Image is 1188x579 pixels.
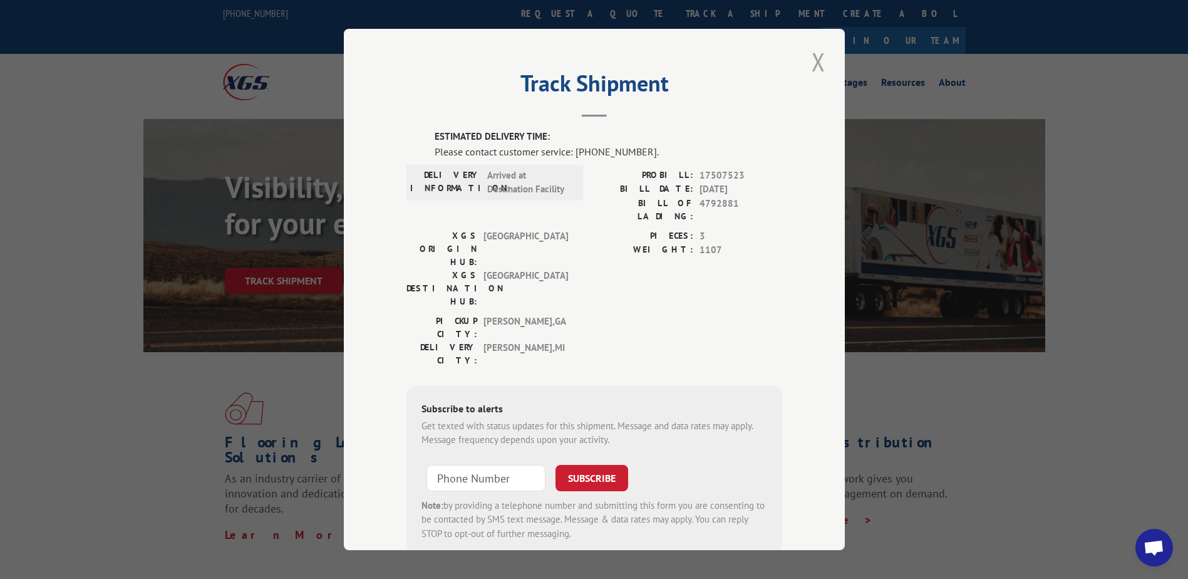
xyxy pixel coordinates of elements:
[487,169,572,197] span: Arrived at Destination Facility
[1135,529,1173,566] a: Open chat
[410,169,481,197] label: DELIVERY INFORMATION:
[426,465,545,491] input: Phone Number
[700,197,782,223] span: 4792881
[406,341,477,367] label: DELIVERY CITY:
[435,130,782,144] label: ESTIMATED DELIVERY TIME:
[406,269,477,308] label: XGS DESTINATION HUB:
[483,315,568,341] span: [PERSON_NAME] , GA
[406,75,782,98] h2: Track Shipment
[594,197,693,223] label: BILL OF LADING:
[406,315,477,341] label: PICKUP CITY:
[700,182,782,197] span: [DATE]
[421,401,767,419] div: Subscribe to alerts
[700,229,782,244] span: 3
[808,44,829,79] button: Close modal
[700,243,782,258] span: 1107
[421,499,443,511] strong: Note:
[421,499,767,541] div: by providing a telephone number and submitting this form you are consenting to be contacted by SM...
[700,169,782,183] span: 17507523
[421,419,767,447] div: Get texted with status updates for this shipment. Message and data rates may apply. Message frequ...
[483,269,568,308] span: [GEOGRAPHIC_DATA]
[594,182,693,197] label: BILL DATE:
[594,169,693,183] label: PROBILL:
[483,341,568,367] span: [PERSON_NAME] , MI
[555,465,628,491] button: SUBSCRIBE
[594,243,693,258] label: WEIGHT:
[406,229,477,269] label: XGS ORIGIN HUB:
[594,229,693,244] label: PIECES:
[435,144,782,159] div: Please contact customer service: [PHONE_NUMBER].
[483,229,568,269] span: [GEOGRAPHIC_DATA]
